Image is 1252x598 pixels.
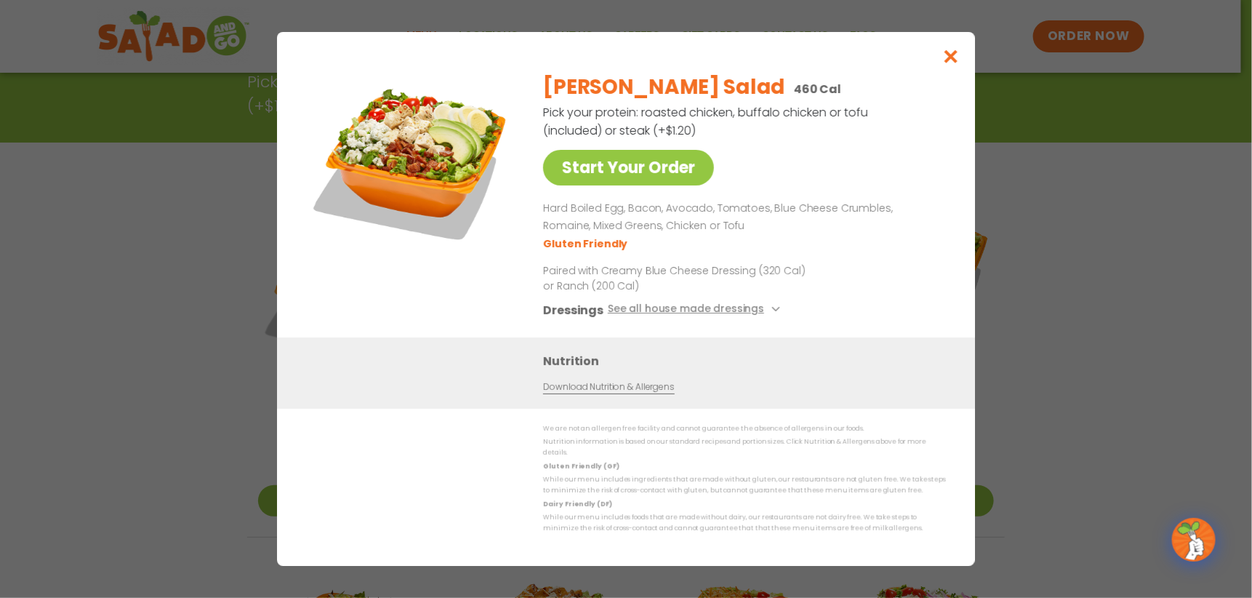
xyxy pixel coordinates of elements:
p: We are not an allergen free facility and cannot guarantee the absence of allergens in our foods. [543,423,946,434]
p: While our menu includes ingredients that are made without gluten, our restaurants are not gluten ... [543,474,946,497]
button: See all house made dressings [608,301,784,319]
h2: [PERSON_NAME] Salad [543,72,785,103]
h3: Nutrition [543,352,953,370]
a: Download Nutrition & Allergens [543,380,674,394]
img: Featured product photo for Cobb Salad [310,61,513,265]
h3: Dressings [543,301,603,319]
p: Hard Boiled Egg, Bacon, Avocado, Tomatoes, Blue Cheese Crumbles, Romaine, Mixed Greens, Chicken o... [543,200,940,235]
p: Paired with Creamy Blue Cheese Dressing (320 Cal) or Ranch (200 Cal) [543,263,812,294]
li: Gluten Friendly [543,236,630,252]
strong: Gluten Friendly (GF) [543,462,619,471]
p: Pick your protein: roasted chicken, buffalo chicken or tofu (included) or steak (+$1.20) [543,103,870,140]
strong: Dairy Friendly (DF) [543,500,611,509]
p: 460 Cal [794,80,841,98]
button: Close modal [928,32,975,81]
img: wpChatIcon [1173,519,1214,560]
a: Start Your Order [543,150,714,186]
p: While our menu includes foods that are made without dairy, our restaurants are not dairy free. We... [543,512,946,535]
p: Nutrition information is based on our standard recipes and portion sizes. Click Nutrition & Aller... [543,436,946,459]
